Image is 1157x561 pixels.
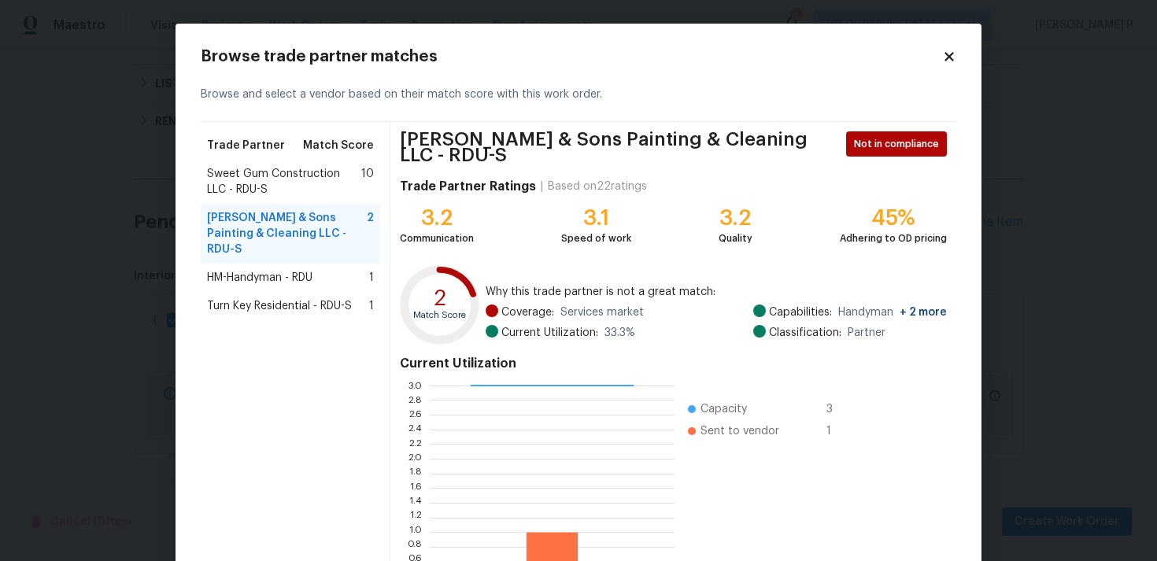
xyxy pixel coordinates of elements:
[400,231,474,246] div: Communication
[840,231,947,246] div: Adhering to OD pricing
[536,179,548,194] div: |
[561,231,631,246] div: Speed of work
[719,231,752,246] div: Quality
[367,210,374,257] span: 2
[826,423,852,439] span: 1
[408,425,422,434] text: 2.4
[769,325,841,341] span: Classification:
[501,304,554,320] span: Coverage:
[838,304,947,320] span: Handyman
[408,381,422,390] text: 3.0
[409,527,422,537] text: 1.0
[700,423,779,439] span: Sent to vendor
[207,138,285,153] span: Trade Partner
[719,210,752,226] div: 3.2
[848,325,885,341] span: Partner
[486,284,947,300] span: Why this trade partner is not a great match:
[840,210,947,226] div: 45%
[408,454,422,463] text: 2.0
[501,325,598,341] span: Current Utilization:
[400,210,474,226] div: 3.2
[413,311,466,319] text: Match Score
[408,395,422,404] text: 2.8
[369,298,374,314] span: 1
[409,469,422,478] text: 1.8
[900,307,947,318] span: + 2 more
[408,410,422,419] text: 2.6
[207,210,367,257] span: [PERSON_NAME] & Sons Painting & Cleaning LLC - RDU-S
[561,210,631,226] div: 3.1
[207,270,312,286] span: HM-Handyman - RDU
[369,270,374,286] span: 1
[400,179,536,194] h4: Trade Partner Ratings
[400,356,947,371] h4: Current Utilization
[434,287,446,309] text: 2
[400,131,841,163] span: [PERSON_NAME] & Sons Painting & Cleaning LLC - RDU-S
[410,483,422,493] text: 1.6
[700,401,747,417] span: Capacity
[408,439,422,448] text: 2.2
[361,166,374,197] span: 10
[409,498,422,507] text: 1.4
[769,304,832,320] span: Capabilities:
[207,166,361,197] span: Sweet Gum Construction LLC - RDU-S
[604,325,635,341] span: 33.3 %
[303,138,374,153] span: Match Score
[548,179,647,194] div: Based on 22 ratings
[826,401,852,417] span: 3
[410,513,422,522] text: 1.2
[201,49,942,65] h2: Browse trade partner matches
[854,136,945,152] span: Not in compliance
[407,542,422,552] text: 0.8
[207,298,352,314] span: Turn Key Residential - RDU-S
[201,68,956,122] div: Browse and select a vendor based on their match score with this work order.
[560,304,644,320] span: Services market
